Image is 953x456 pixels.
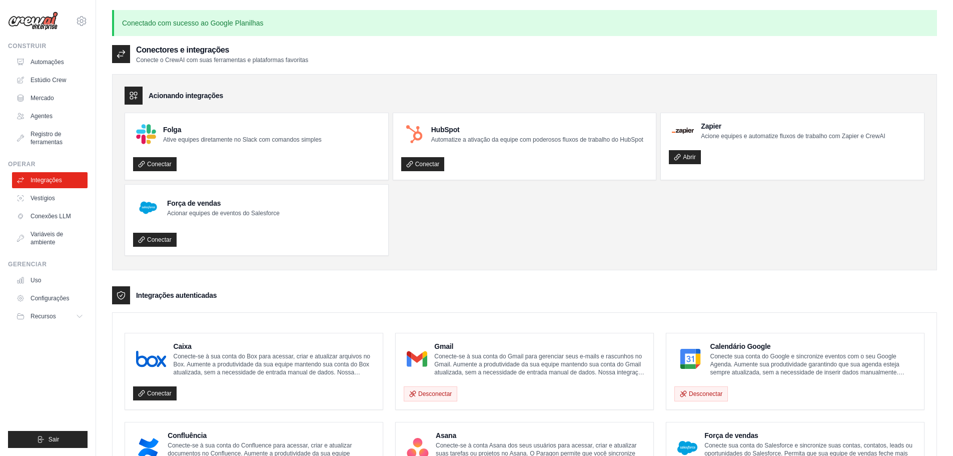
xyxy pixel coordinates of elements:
[434,342,453,350] font: Gmail
[31,231,63,246] font: Variáveis de ambiente
[12,272,88,288] a: Uso
[407,349,427,369] img: Logotipo do Gmail
[12,172,88,188] a: Integrações
[136,349,166,369] img: Logotipo da caixa
[12,208,88,224] a: Conexões LLM
[31,213,71,220] font: Conexões LLM
[710,353,913,400] font: Conecte sua conta do Google e sincronize eventos com o seu Google Agenda. Aumente sua produtivida...
[31,77,66,84] font: Estúdio Crew
[903,408,953,456] iframe: Widget de bate-papo
[136,196,160,220] img: Logotipo do Salesforce
[8,12,58,31] img: Logotipo
[404,124,424,144] img: Logotipo do HubSpot
[147,161,172,168] font: Conectar
[31,113,53,120] font: Agentes
[31,195,55,202] font: Vestígios
[31,295,69,302] font: Configurações
[136,124,156,144] img: Logotipo do Slack
[12,126,88,150] a: Registro de ferramentas
[12,72,88,88] a: Estúdio Crew
[122,19,264,27] font: Conectado com sucesso ao Google Planilhas
[8,431,88,448] button: Sair
[133,157,177,171] a: Conectar
[689,390,722,397] font: Desconectar
[701,122,721,130] font: Zapier
[31,95,54,102] font: Mercado
[173,353,370,392] font: Conecte-se à sua conta do Box para acessar, criar e atualizar arquivos no Box. Aumente a produtiv...
[12,108,88,124] a: Agentes
[669,150,700,164] a: Abrir
[672,128,694,134] img: Logotipo do Zapier
[8,161,36,168] font: Operar
[31,177,62,184] font: Integrações
[31,313,56,320] font: Recursos
[8,43,47,50] font: Construir
[31,277,41,284] font: Uso
[12,54,88,70] a: Automações
[677,349,703,369] img: Logotipo do Google Agenda
[418,390,452,397] font: Desconectar
[168,431,207,439] font: Confluência
[431,126,460,134] font: HubSpot
[12,290,88,306] a: Configurações
[12,308,88,324] button: Recursos
[136,291,217,299] font: Integrações autenticadas
[436,431,456,439] font: Asana
[674,386,728,401] button: Desconectar
[147,390,172,397] font: Conectar
[710,342,771,350] font: Calendário Google
[167,210,280,217] font: Acionar equipes de eventos do Salesforce
[31,59,64,66] font: Automações
[8,261,47,268] font: Gerenciar
[12,190,88,206] a: Vestígios
[136,46,229,54] font: Conectores e integrações
[401,157,445,171] a: Conectar
[167,199,221,207] font: Força de vendas
[149,92,223,100] font: Acionando integrações
[12,226,88,250] a: Variáveis de ambiente
[173,342,191,350] font: Caixa
[404,386,457,401] button: Desconectar
[147,236,172,243] font: Conectar
[163,126,181,134] font: Folga
[31,131,63,146] font: Registro de ferramentas
[431,136,643,143] font: Automatize a ativação da equipe com poderosos fluxos de trabalho do HubSpot
[434,353,645,408] font: Conecte-se à sua conta do Gmail para gerenciar seus e-mails e rascunhos no Gmail. Aumente a produ...
[701,133,885,140] font: Acione equipes e automatize fluxos de trabalho com Zapier e CrewAI
[49,436,59,443] font: Sair
[133,233,177,247] a: Conectar
[704,431,758,439] font: Força de vendas
[136,57,308,64] font: Conecte o CrewAI com suas ferramentas e plataformas favoritas
[12,90,88,106] a: Mercado
[415,161,440,168] font: Conectar
[683,154,695,161] font: Abrir
[163,136,322,143] font: Ative equipes diretamente no Slack com comandos simples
